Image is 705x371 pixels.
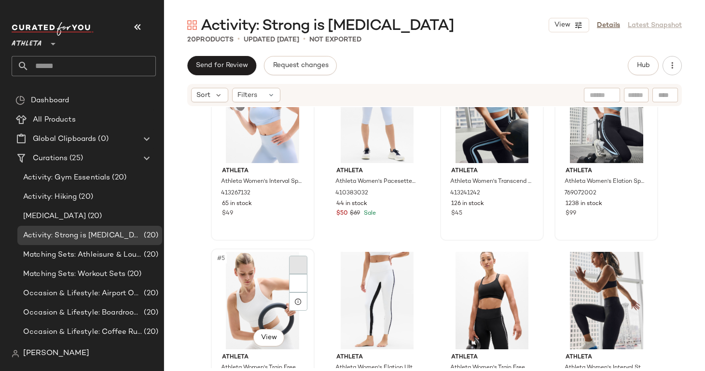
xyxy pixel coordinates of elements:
span: (25) [68,153,83,164]
span: Sort [196,90,210,100]
span: Athleta [336,167,418,176]
span: Athleta [566,167,647,176]
img: cfy_white_logo.C9jOOHJF.svg [12,22,94,36]
span: 44 in stock [336,200,367,208]
span: (20) [77,192,93,203]
span: Athleta [222,353,304,362]
span: (20) [142,288,158,299]
span: Request changes [272,62,328,69]
span: • [237,34,240,45]
div: Products [187,35,234,45]
span: Athleta [451,167,533,176]
span: Athleta Women's Transcend Scoop Sports Bra A-C Mist Blue Size XL [450,178,532,186]
p: updated [DATE] [244,35,299,45]
img: cn60569874.jpg [443,252,540,349]
span: (20) [125,269,142,280]
span: 413241242 [450,189,480,198]
button: Hub [628,56,659,75]
span: • [303,34,305,45]
span: 1238 in stock [566,200,602,208]
span: 410383032 [335,189,368,198]
span: Activity: Gym Essentials [23,172,110,183]
span: Activity: Strong is [MEDICAL_DATA] [23,230,142,241]
img: svg%3e [187,20,197,30]
p: Not Exported [309,35,361,45]
span: Hub [636,62,650,69]
span: Matching Sets: Workout Sets [23,269,125,280]
span: Athleta Women's Interval Sports Bra D-Dd Gossamer Blue Size XS [221,178,303,186]
span: View [261,334,277,342]
span: All Products [33,114,76,125]
img: cn59195000.jpg [214,252,311,349]
span: Athleta Women's Elation Sport Stripe 7/8 Legging Black/Mist Blue Size L [565,178,646,186]
span: #5 [216,254,227,263]
span: [MEDICAL_DATA] [23,211,86,222]
button: View [549,18,589,32]
span: Global Clipboards [33,134,96,145]
img: cn59722317.jpg [329,252,426,349]
span: Athleta [451,353,533,362]
span: Dashboard [31,95,69,106]
span: 65 in stock [222,200,252,208]
button: Request changes [264,56,336,75]
span: (0) [96,134,108,145]
span: 20 [187,36,196,43]
span: (20) [86,211,102,222]
span: View [554,21,570,29]
span: Occasion & Lifestyle: Airport Outfits [23,288,142,299]
span: Activity: Hiking [23,192,77,203]
span: (20) [142,307,158,318]
span: $50 [336,209,348,218]
a: Details [597,20,620,30]
span: [PERSON_NAME] [23,348,89,359]
span: (20) [142,249,158,261]
button: Send for Review [187,56,256,75]
span: Athleta Women's Pacesetter Ultra High Rise Crop Legging Gossamer Blue Size S [335,178,417,186]
img: cn59995465.jpg [558,252,655,349]
span: 413267132 [221,189,250,198]
span: $45 [451,209,462,218]
span: Matching Sets: Athleisure & Lounge Sets [23,249,142,261]
button: View [253,329,284,346]
span: 769072002 [565,189,596,198]
span: $49 [222,209,233,218]
img: svg%3e [12,350,19,357]
span: Send for Review [195,62,248,69]
span: Activity: Strong is [MEDICAL_DATA] [201,16,454,36]
img: svg%3e [15,96,25,105]
span: Occasion & Lifestyle: Boardroom to Barre [23,307,142,318]
span: (20) [142,327,158,338]
span: Athleta [566,353,647,362]
span: Athleta [336,353,418,362]
span: (20) [110,172,126,183]
span: 126 in stock [451,200,484,208]
span: Athleta [12,33,41,50]
span: (20) [142,230,158,241]
span: Curations [33,153,68,164]
span: $99 [566,209,576,218]
span: Sale [362,210,376,217]
span: Occasion & Lifestyle: Coffee Run [23,327,142,338]
span: Athleta [222,167,304,176]
span: $69 [350,209,360,218]
span: Filters [237,90,257,100]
